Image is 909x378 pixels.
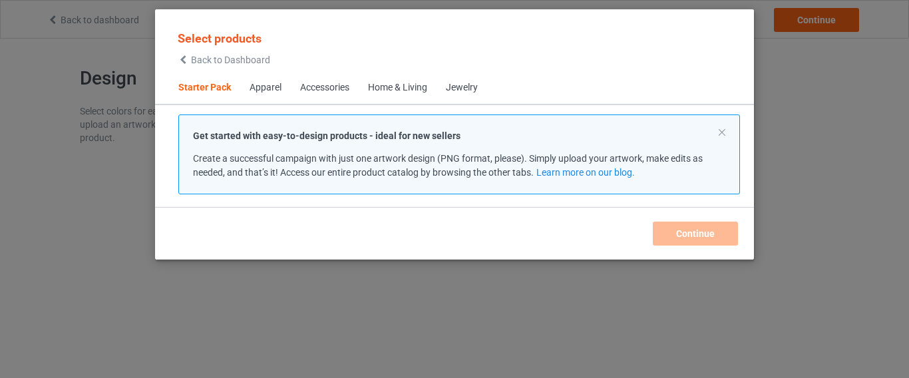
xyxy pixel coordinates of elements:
[178,31,262,45] span: Select products
[300,81,349,94] div: Accessories
[169,72,240,104] span: Starter Pack
[536,167,635,178] a: Learn more on our blog.
[193,153,703,178] span: Create a successful campaign with just one artwork design (PNG format, please). Simply upload you...
[191,55,270,65] span: Back to Dashboard
[250,81,281,94] div: Apparel
[193,130,460,141] strong: Get started with easy-to-design products - ideal for new sellers
[368,81,427,94] div: Home & Living
[446,81,478,94] div: Jewelry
